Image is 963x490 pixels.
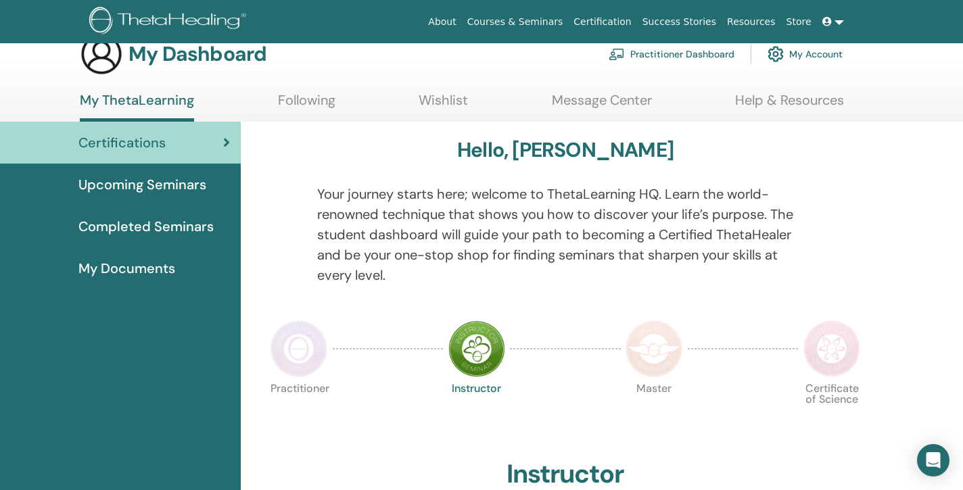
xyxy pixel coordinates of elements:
img: generic-user-icon.jpg [80,32,123,76]
p: Your journey starts here; welcome to ThetaLearning HQ. Learn the world-renowned technique that sh... [317,184,814,285]
div: Open Intercom Messenger [917,444,949,476]
img: chalkboard-teacher.svg [609,48,625,60]
img: Instructor [448,320,505,377]
span: Upcoming Seminars [78,174,206,195]
p: Instructor [448,383,505,440]
a: Store [781,9,817,34]
a: Resources [722,9,781,34]
img: Certificate of Science [803,320,860,377]
h2: Instructor [507,459,625,490]
a: Help & Resources [735,92,844,118]
img: Practitioner [271,320,327,377]
a: Success Stories [637,9,722,34]
a: Practitioner Dashboard [609,39,734,69]
span: Certifications [78,132,166,153]
a: About [423,9,461,34]
p: Certificate of Science [803,383,860,440]
a: Courses & Seminars [462,9,569,34]
h3: Hello, [PERSON_NAME] [457,138,674,162]
img: logo.png [89,7,251,37]
span: My Documents [78,258,175,278]
span: Completed Seminars [78,216,214,237]
a: Following [278,92,335,118]
a: My ThetaLearning [80,92,194,122]
p: Practitioner [271,383,327,440]
h3: My Dashboard [128,42,266,66]
a: Message Center [552,92,652,118]
a: Certification [568,9,636,34]
p: Master [626,383,682,440]
img: cog.svg [768,43,784,66]
a: Wishlist [419,92,468,118]
img: Master [626,320,682,377]
a: My Account [768,39,843,69]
